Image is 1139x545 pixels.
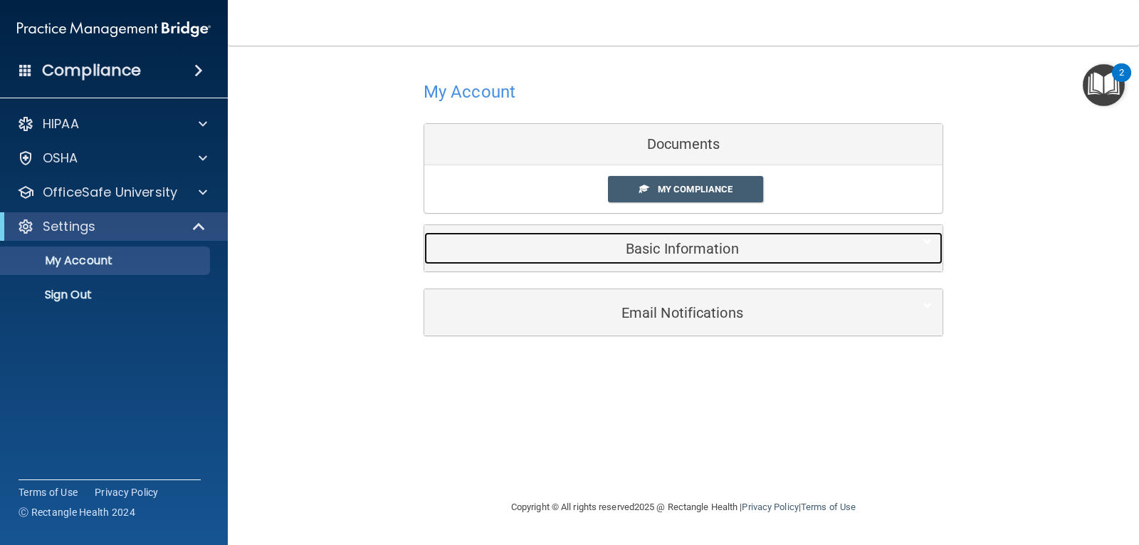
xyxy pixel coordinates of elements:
p: HIPAA [43,115,79,133]
a: Basic Information [435,232,932,264]
p: Settings [43,218,95,235]
a: OfficeSafe University [17,184,207,201]
span: Ⓒ Rectangle Health 2024 [19,505,135,519]
div: 2 [1119,73,1124,91]
a: OSHA [17,150,207,167]
div: Documents [424,124,943,165]
a: Terms of Use [19,485,78,499]
h5: Email Notifications [435,305,888,321]
h4: My Account [424,83,515,101]
div: Copyright © All rights reserved 2025 @ Rectangle Health | | [424,484,943,530]
span: My Compliance [658,184,733,194]
p: Sign Out [9,288,204,302]
button: Open Resource Center, 2 new notifications [1083,64,1125,106]
a: Privacy Policy [95,485,159,499]
h4: Compliance [42,61,141,81]
a: Privacy Policy [742,502,798,512]
h5: Basic Information [435,241,888,256]
p: OSHA [43,150,78,167]
a: HIPAA [17,115,207,133]
a: Terms of Use [801,502,856,512]
a: Settings [17,218,206,235]
p: OfficeSafe University [43,184,177,201]
img: PMB logo [17,15,211,43]
a: Email Notifications [435,296,932,328]
p: My Account [9,254,204,268]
